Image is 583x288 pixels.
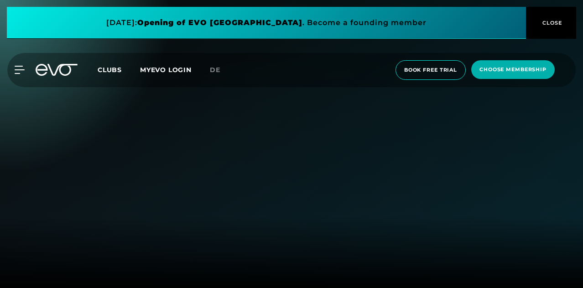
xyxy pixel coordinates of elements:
span: de [210,66,220,74]
a: Clubs [98,65,140,74]
a: MYEVO LOGIN [140,66,192,74]
span: choose membership [479,66,547,73]
a: book free trial [393,60,468,80]
span: Clubs [98,66,122,74]
span: book free trial [404,66,457,74]
a: de [210,65,231,75]
a: choose membership [468,60,557,80]
span: CLOSE [540,19,562,27]
button: CLOSE [526,7,576,39]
